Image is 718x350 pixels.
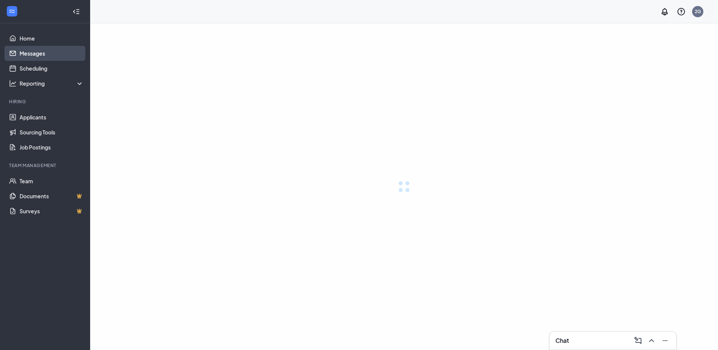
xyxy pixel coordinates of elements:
[631,335,643,347] button: ComposeMessage
[20,173,84,189] a: Team
[20,189,84,204] a: DocumentsCrown
[20,46,84,61] a: Messages
[8,8,16,15] svg: WorkstreamLogo
[20,140,84,155] a: Job Postings
[20,125,84,140] a: Sourcing Tools
[20,204,84,219] a: SurveysCrown
[9,98,82,105] div: Hiring
[647,336,656,345] svg: ChevronUp
[9,80,17,87] svg: Analysis
[677,7,686,16] svg: QuestionInfo
[695,8,701,15] div: 2G
[20,80,84,87] div: Reporting
[661,336,670,345] svg: Minimize
[634,336,643,345] svg: ComposeMessage
[72,8,80,15] svg: Collapse
[20,61,84,76] a: Scheduling
[645,335,657,347] button: ChevronUp
[555,336,569,345] h3: Chat
[9,162,82,169] div: Team Management
[660,7,669,16] svg: Notifications
[20,31,84,46] a: Home
[20,110,84,125] a: Applicants
[658,335,670,347] button: Minimize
